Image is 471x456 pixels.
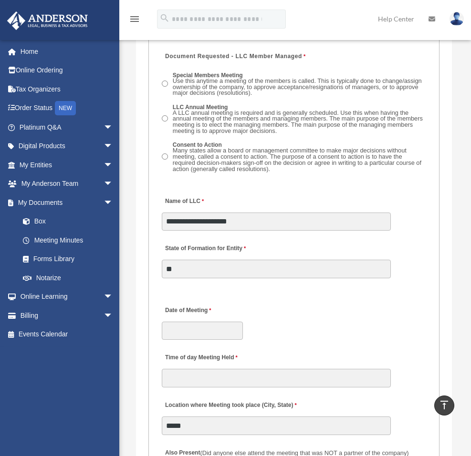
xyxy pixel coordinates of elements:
a: Meeting Minutes [13,231,123,250]
a: Platinum Q&Aarrow_drop_down [7,118,127,137]
img: User Pic [450,12,464,26]
a: Events Calendar [7,325,127,344]
span: arrow_drop_down [104,306,123,325]
label: Consent to Action [170,141,427,174]
div: NEW [55,101,76,115]
span: arrow_drop_down [104,193,123,213]
label: Name of LLC [162,195,206,208]
a: vertical_align_top [434,395,454,415]
a: menu [129,17,140,25]
span: Use this anytime a meeting of the members is called. This is typically done to change/assign owne... [173,77,422,97]
i: menu [129,13,140,25]
a: My Documentsarrow_drop_down [7,193,127,212]
label: Location where Meeting took place (City, State) [162,399,299,412]
a: Tax Organizers [7,80,127,99]
label: LLC Annual Meeting [170,103,427,136]
a: My Anderson Teamarrow_drop_down [7,174,127,193]
a: Billingarrow_drop_down [7,306,127,325]
span: arrow_drop_down [104,287,123,307]
i: vertical_align_top [439,399,450,411]
i: search [159,13,170,23]
a: Order StatusNEW [7,99,127,118]
a: Forms Library [13,250,127,269]
span: arrow_drop_down [104,174,123,194]
label: Date of Meeting [162,304,252,317]
a: Online Learningarrow_drop_down [7,287,127,306]
a: Notarize [13,268,127,287]
span: Document Requested - LLC Member Managed [165,53,302,60]
label: State of Formation for Entity [162,243,248,255]
a: Home [7,42,127,61]
span: arrow_drop_down [104,137,123,156]
span: arrow_drop_down [104,155,123,175]
label: Special Members Meeting [170,71,427,98]
span: arrow_drop_down [104,118,123,137]
a: Online Ordering [7,61,127,80]
a: Box [13,212,127,231]
label: Time of day Meeting Held [162,352,252,365]
span: Many states allow a board or management committee to make major decisions without meeting, called... [173,147,421,172]
img: Anderson Advisors Platinum Portal [4,11,91,30]
a: Digital Productsarrow_drop_down [7,137,127,156]
a: My Entitiesarrow_drop_down [7,155,127,174]
span: A LLC annual meeting is required and is generally scheduled. Use this when having the annual meet... [173,109,423,134]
